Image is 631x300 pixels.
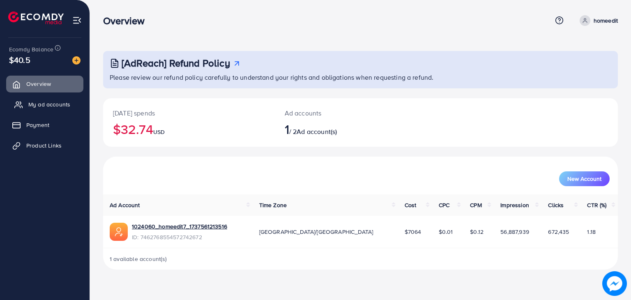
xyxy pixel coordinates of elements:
[602,271,627,296] img: image
[470,201,481,209] span: CPM
[259,228,373,236] span: [GEOGRAPHIC_DATA]/[GEOGRAPHIC_DATA]
[259,201,287,209] span: Time Zone
[567,176,601,182] span: New Account
[110,223,128,241] img: ic-ads-acc.e4c84228.svg
[439,201,449,209] span: CPC
[26,80,51,88] span: Overview
[6,96,83,113] a: My ad accounts
[153,128,165,136] span: USD
[132,222,227,231] a: 1024060_homeedit7_1737561213516
[9,45,53,53] span: Ecomdy Balance
[559,171,610,186] button: New Account
[285,121,394,137] h2: / 2
[122,57,230,69] h3: [AdReach] Refund Policy
[594,16,618,25] p: homeedit
[8,12,64,24] img: logo
[587,201,606,209] span: CTR (%)
[28,100,70,108] span: My ad accounts
[500,228,529,236] span: 56,887,939
[110,72,613,82] p: Please review our refund policy carefully to understand your rights and obligations when requesti...
[548,228,569,236] span: 672,435
[103,15,151,27] h3: Overview
[297,127,337,136] span: Ad account(s)
[26,121,49,129] span: Payment
[26,141,62,150] span: Product Links
[500,201,529,209] span: Impression
[470,228,484,236] span: $0.12
[285,120,289,138] span: 1
[9,54,30,66] span: $40.5
[113,121,265,137] h2: $32.74
[6,117,83,133] a: Payment
[72,56,81,65] img: image
[110,201,140,209] span: Ad Account
[285,108,394,118] p: Ad accounts
[439,228,453,236] span: $0.01
[405,201,417,209] span: Cost
[6,76,83,92] a: Overview
[576,15,618,26] a: homeedit
[132,233,227,241] span: ID: 7462768554572742672
[110,255,167,263] span: 1 available account(s)
[113,108,265,118] p: [DATE] spends
[587,228,596,236] span: 1.18
[548,201,564,209] span: Clicks
[72,16,82,25] img: menu
[6,137,83,154] a: Product Links
[405,228,421,236] span: $7064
